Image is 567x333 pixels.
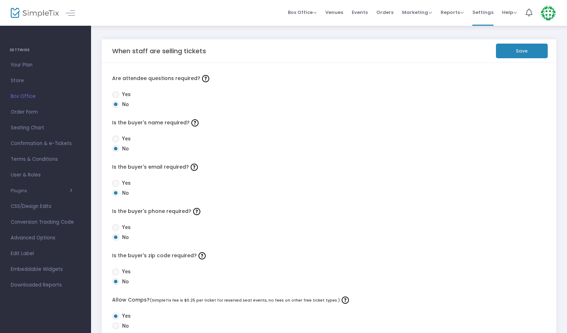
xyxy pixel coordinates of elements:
[325,3,343,21] span: Venues
[112,47,206,55] h5: When staff are selling tickets
[11,60,80,70] span: Your Plan
[191,119,199,126] img: question-mark
[191,164,198,171] img: question-mark
[342,297,349,304] img: question-mark
[496,44,548,58] button: Save
[119,312,131,320] span: Yes
[112,206,546,217] label: Is the buyer's phone required?
[202,75,209,82] img: question-mark
[119,278,129,285] span: No
[112,118,546,128] label: Is the buyer's name required?
[502,9,517,16] span: Help
[119,101,129,108] span: No
[11,202,80,211] span: CSS/Design Edits
[11,249,80,258] span: Edit Label
[199,252,206,259] img: question-mark
[11,139,80,148] span: Confirmation & e-Tickets
[352,3,368,21] span: Events
[119,224,131,231] span: Yes
[119,179,131,187] span: Yes
[11,218,80,227] span: Conversion Tracking Code
[119,145,129,153] span: No
[11,108,80,117] span: Order Form
[472,3,493,21] span: Settings
[402,9,432,16] span: Marketing
[150,297,340,303] span: (SimpleTix fee is $0.25 per ticket for reserved seat events, no fees on other free ticket types.)
[119,91,131,98] span: Yes
[193,208,200,215] img: question-mark
[11,155,80,164] span: Terms & Conditions
[112,162,546,173] label: Is the buyer's email required?
[112,295,546,305] label: Allow Comps?
[10,43,81,57] h4: SETTINGS
[119,189,129,197] span: No
[119,234,129,241] span: No
[11,265,80,274] span: Embeddable Widgets
[288,9,317,16] span: Box Office
[11,280,80,290] span: Downloaded Reports
[119,268,131,275] span: Yes
[11,123,80,133] span: Seating Chart
[119,135,131,143] span: Yes
[11,233,80,243] span: Advanced Options
[11,92,80,101] span: Box Office
[441,9,464,16] span: Reports
[11,170,80,180] span: User & Roles
[11,188,72,194] button: Plugins
[119,322,129,330] span: No
[112,73,546,84] label: Are attendee questions required?
[11,76,80,85] span: Store
[376,3,393,21] span: Orders
[112,250,546,261] label: Is the buyer's zip code required?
